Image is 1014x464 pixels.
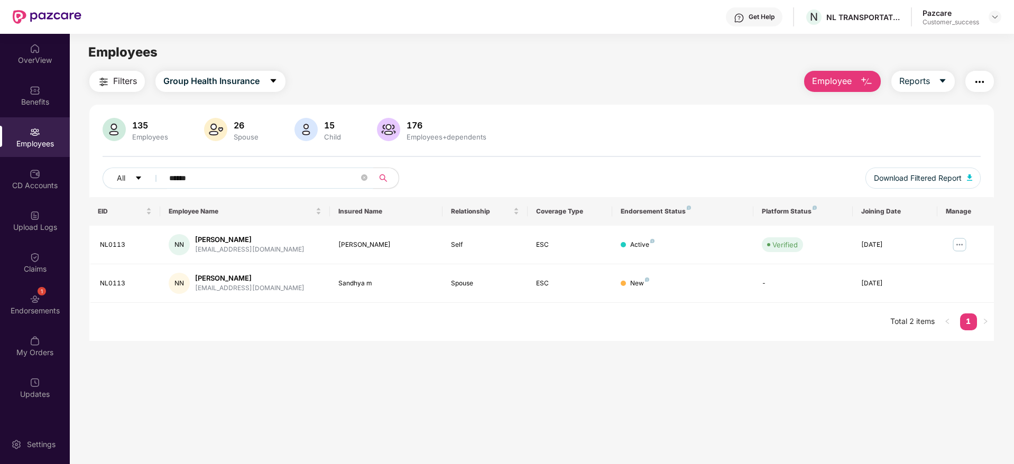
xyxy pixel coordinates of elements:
button: left [939,313,956,330]
span: Filters [113,75,137,88]
div: Self [451,240,519,250]
span: Employee [812,75,852,88]
div: Child [322,133,343,141]
th: Relationship [443,197,527,226]
li: Next Page [977,313,994,330]
span: All [117,172,125,184]
img: manageButton [951,236,968,253]
img: svg+xml;base64,PHN2ZyBpZD0iRHJvcGRvd24tMzJ4MzIiIHhtbG5zPSJodHRwOi8vd3d3LnczLm9yZy8yMDAwL3N2ZyIgd2... [991,13,999,21]
img: svg+xml;base64,PHN2ZyBpZD0iVXBkYXRlZCIgeG1sbnM9Imh0dHA6Ly93d3cudzMub3JnLzIwMDAvc3ZnIiB3aWR0aD0iMj... [30,377,40,388]
div: Active [630,240,655,250]
td: - [753,264,852,303]
img: svg+xml;base64,PHN2ZyB4bWxucz0iaHR0cDovL3d3dy53My5vcmcvMjAwMC9zdmciIHdpZHRoPSIyNCIgaGVpZ2h0PSIyNC... [973,76,986,88]
span: close-circle [361,174,367,181]
img: svg+xml;base64,PHN2ZyBpZD0iQ0RfQWNjb3VudHMiIGRhdGEtbmFtZT0iQ0QgQWNjb3VudHMiIHhtbG5zPSJodHRwOi8vd3... [30,169,40,179]
span: left [944,318,951,324]
th: Employee Name [160,197,330,226]
div: NL0113 [100,279,152,289]
div: Verified [772,239,798,250]
div: Get Help [749,13,775,21]
div: 176 [404,120,488,131]
div: [EMAIL_ADDRESS][DOMAIN_NAME] [195,283,305,293]
button: right [977,313,994,330]
img: svg+xml;base64,PHN2ZyBpZD0iQ2xhaW0iIHhtbG5zPSJodHRwOi8vd3d3LnczLm9yZy8yMDAwL3N2ZyIgd2lkdGg9IjIwIi... [30,252,40,263]
button: Download Filtered Report [865,168,981,189]
div: Sandhya m [338,279,435,289]
div: NL0113 [100,240,152,250]
span: Group Health Insurance [163,75,260,88]
div: [PERSON_NAME] [195,273,305,283]
li: 1 [960,313,977,330]
button: Allcaret-down [103,168,167,189]
img: svg+xml;base64,PHN2ZyB4bWxucz0iaHR0cDovL3d3dy53My5vcmcvMjAwMC9zdmciIHhtbG5zOnhsaW5rPSJodHRwOi8vd3... [294,118,318,141]
div: Endorsement Status [621,207,745,216]
div: 26 [232,120,261,131]
div: Settings [24,439,59,450]
div: 1 [38,287,46,295]
div: Employees+dependents [404,133,488,141]
div: Spouse [451,279,519,289]
th: EID [89,197,160,226]
img: svg+xml;base64,PHN2ZyB4bWxucz0iaHR0cDovL3d3dy53My5vcmcvMjAwMC9zdmciIHhtbG5zOnhsaW5rPSJodHRwOi8vd3... [103,118,126,141]
th: Joining Date [853,197,937,226]
div: [PERSON_NAME] [195,235,305,245]
div: [EMAIL_ADDRESS][DOMAIN_NAME] [195,245,305,255]
span: search [373,174,393,182]
div: [DATE] [861,240,929,250]
button: Employee [804,71,881,92]
button: Filters [89,71,145,92]
div: Employees [130,133,170,141]
img: svg+xml;base64,PHN2ZyBpZD0iVXBsb2FkX0xvZ3MiIGRhdGEtbmFtZT0iVXBsb2FkIExvZ3MiIHhtbG5zPSJodHRwOi8vd3... [30,210,40,221]
div: Spouse [232,133,261,141]
img: svg+xml;base64,PHN2ZyBpZD0iU2V0dGluZy0yMHgyMCIgeG1sbnM9Imh0dHA6Ly93d3cudzMub3JnLzIwMDAvc3ZnIiB3aW... [11,439,22,450]
img: svg+xml;base64,PHN2ZyBpZD0iQmVuZWZpdHMiIHhtbG5zPSJodHRwOi8vd3d3LnczLm9yZy8yMDAwL3N2ZyIgd2lkdGg9Ij... [30,85,40,96]
div: NL TRANSPORTATION PRIVATE LIMITED [826,12,900,22]
div: Platform Status [762,207,844,216]
span: caret-down [135,174,142,183]
div: 135 [130,120,170,131]
img: svg+xml;base64,PHN2ZyB4bWxucz0iaHR0cDovL3d3dy53My5vcmcvMjAwMC9zdmciIHhtbG5zOnhsaW5rPSJodHRwOi8vd3... [204,118,227,141]
span: Download Filtered Report [874,172,962,184]
img: svg+xml;base64,PHN2ZyBpZD0iRW5kb3JzZW1lbnRzIiB4bWxucz0iaHR0cDovL3d3dy53My5vcmcvMjAwMC9zdmciIHdpZH... [30,294,40,304]
li: Previous Page [939,313,956,330]
button: Group Health Insurancecaret-down [155,71,285,92]
button: Reportscaret-down [891,71,955,92]
span: Employee Name [169,207,314,216]
div: New [630,279,649,289]
img: svg+xml;base64,PHN2ZyB4bWxucz0iaHR0cDovL3d3dy53My5vcmcvMjAwMC9zdmciIHhtbG5zOnhsaW5rPSJodHRwOi8vd3... [967,174,972,181]
div: NN [169,273,190,294]
li: Total 2 items [890,313,935,330]
img: svg+xml;base64,PHN2ZyB4bWxucz0iaHR0cDovL3d3dy53My5vcmcvMjAwMC9zdmciIHhtbG5zOnhsaW5rPSJodHRwOi8vd3... [860,76,873,88]
div: NN [169,234,190,255]
span: Relationship [451,207,511,216]
span: right [982,318,989,324]
img: svg+xml;base64,PHN2ZyBpZD0iTXlfT3JkZXJzIiBkYXRhLW5hbWU9Ik15IE9yZGVycyIgeG1sbnM9Imh0dHA6Ly93d3cudz... [30,336,40,346]
th: Coverage Type [528,197,612,226]
th: Insured Name [330,197,443,226]
span: N [810,11,818,23]
span: Employees [88,44,158,60]
img: New Pazcare Logo [13,10,81,24]
img: svg+xml;base64,PHN2ZyB4bWxucz0iaHR0cDovL3d3dy53My5vcmcvMjAwMC9zdmciIHdpZHRoPSI4IiBoZWlnaHQ9IjgiIH... [650,239,655,243]
img: svg+xml;base64,PHN2ZyB4bWxucz0iaHR0cDovL3d3dy53My5vcmcvMjAwMC9zdmciIHhtbG5zOnhsaW5rPSJodHRwOi8vd3... [377,118,400,141]
img: svg+xml;base64,PHN2ZyB4bWxucz0iaHR0cDovL3d3dy53My5vcmcvMjAwMC9zdmciIHdpZHRoPSIyNCIgaGVpZ2h0PSIyNC... [97,76,110,88]
div: ESC [536,279,604,289]
div: [PERSON_NAME] [338,240,435,250]
img: svg+xml;base64,PHN2ZyBpZD0iSG9tZSIgeG1sbnM9Imh0dHA6Ly93d3cudzMub3JnLzIwMDAvc3ZnIiB3aWR0aD0iMjAiIG... [30,43,40,54]
div: Pazcare [923,8,979,18]
span: close-circle [361,173,367,183]
th: Manage [937,197,994,226]
img: svg+xml;base64,PHN2ZyBpZD0iSGVscC0zMngzMiIgeG1sbnM9Imh0dHA6Ly93d3cudzMub3JnLzIwMDAvc3ZnIiB3aWR0aD... [734,13,744,23]
a: 1 [960,313,977,329]
span: Reports [899,75,930,88]
div: ESC [536,240,604,250]
img: svg+xml;base64,PHN2ZyBpZD0iRW1wbG95ZWVzIiB4bWxucz0iaHR0cDovL3d3dy53My5vcmcvMjAwMC9zdmciIHdpZHRoPS... [30,127,40,137]
div: 15 [322,120,343,131]
img: svg+xml;base64,PHN2ZyB4bWxucz0iaHR0cDovL3d3dy53My5vcmcvMjAwMC9zdmciIHdpZHRoPSI4IiBoZWlnaHQ9IjgiIH... [645,277,649,282]
img: svg+xml;base64,PHN2ZyB4bWxucz0iaHR0cDovL3d3dy53My5vcmcvMjAwMC9zdmciIHdpZHRoPSI4IiBoZWlnaHQ9IjgiIH... [813,206,817,210]
div: [DATE] [861,279,929,289]
div: Customer_success [923,18,979,26]
button: search [373,168,399,189]
img: svg+xml;base64,PHN2ZyB4bWxucz0iaHR0cDovL3d3dy53My5vcmcvMjAwMC9zdmciIHdpZHRoPSI4IiBoZWlnaHQ9IjgiIH... [687,206,691,210]
span: caret-down [269,77,278,86]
